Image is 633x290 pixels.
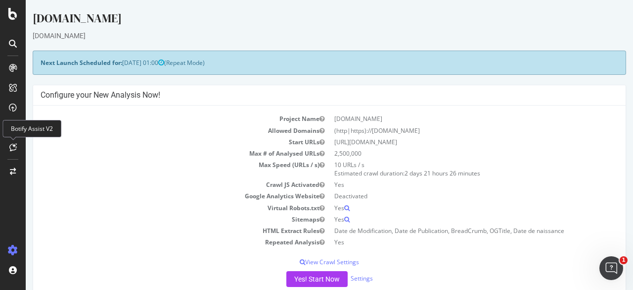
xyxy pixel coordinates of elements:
td: Google Analytics Website [15,190,304,202]
td: Virtual Robots.txt [15,202,304,214]
td: (http|https)://[DOMAIN_NAME] [304,125,592,136]
td: Project Name [15,113,304,124]
td: Repeated Analysis [15,236,304,248]
span: 2 days 21 hours 26 minutes [379,169,454,177]
td: 2,500,000 [304,148,592,159]
div: (Repeat Mode) [7,51,600,75]
span: 1 [620,256,628,264]
td: Yes [304,236,592,248]
td: HTML Extract Rules [15,225,304,236]
div: [DOMAIN_NAME] [7,10,600,31]
td: Max # of Analysed URLs [15,148,304,159]
td: Crawl JS Activated [15,179,304,190]
a: Settings [325,274,347,283]
h4: Configure your New Analysis Now! [15,90,592,100]
div: [DOMAIN_NAME] [7,31,600,41]
td: Date de Modification, Date de Publication, BreadCrumb, OGTitle, Date de naissance [304,225,592,236]
div: Botify Assist V2 [2,120,61,137]
iframe: Intercom live chat [599,256,623,280]
td: Yes [304,179,592,190]
td: Yes [304,202,592,214]
td: Max Speed (URLs / s) [15,159,304,179]
td: Deactivated [304,190,592,202]
td: Start URLs [15,136,304,148]
strong: Next Launch Scheduled for: [15,58,96,67]
td: [DOMAIN_NAME] [304,113,592,124]
span: [DATE] 01:00 [96,58,138,67]
td: Allowed Domains [15,125,304,136]
td: Sitemaps [15,214,304,225]
td: 10 URLs / s Estimated crawl duration: [304,159,592,179]
td: [URL][DOMAIN_NAME] [304,136,592,148]
p: View Crawl Settings [15,258,592,266]
td: Yes [304,214,592,225]
button: Yes! Start Now [261,271,322,287]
